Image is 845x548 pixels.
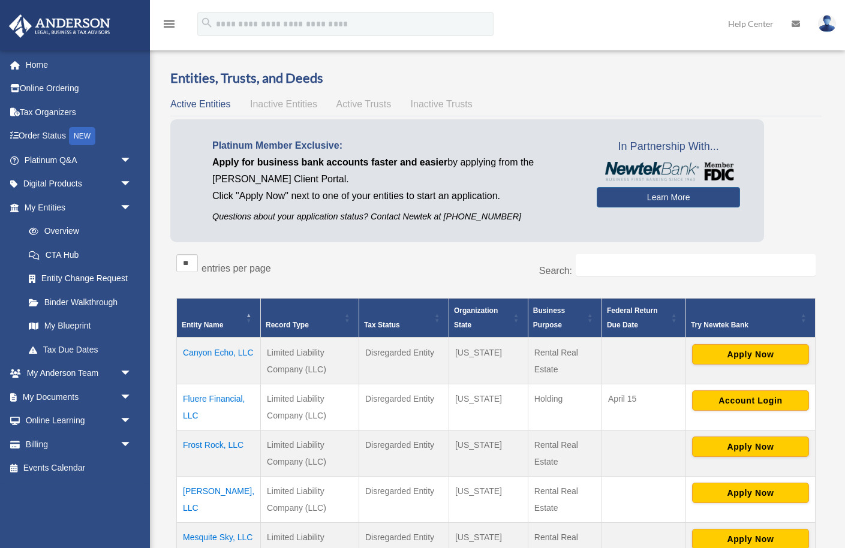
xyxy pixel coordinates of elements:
[120,432,144,457] span: arrow_drop_down
[8,53,150,77] a: Home
[359,430,449,477] td: Disregarded Entity
[685,299,815,338] th: Try Newtek Bank : Activate to sort
[359,477,449,523] td: Disregarded Entity
[182,321,223,329] span: Entity Name
[692,436,809,457] button: Apply Now
[454,306,498,329] span: Organization State
[602,299,685,338] th: Federal Return Due Date: Activate to sort
[120,385,144,410] span: arrow_drop_down
[449,384,528,430] td: [US_STATE]
[202,263,271,273] label: entries per page
[8,409,150,433] a: Online Learningarrow_drop_down
[8,148,150,172] a: Platinum Q&Aarrow_drop_down
[336,99,392,109] span: Active Trusts
[528,477,602,523] td: Rental Real Estate
[528,430,602,477] td: Rental Real Estate
[17,219,138,243] a: Overview
[17,243,144,267] a: CTA Hub
[359,338,449,384] td: Disregarded Entity
[411,99,473,109] span: Inactive Trusts
[162,21,176,31] a: menu
[5,14,114,38] img: Anderson Advisors Platinum Portal
[212,137,579,154] p: Platinum Member Exclusive:
[261,477,359,523] td: Limited Liability Company (LLC)
[17,290,144,314] a: Binder Walkthrough
[69,127,95,145] div: NEW
[8,77,150,101] a: Online Ordering
[359,299,449,338] th: Tax Status: Activate to sort
[364,321,400,329] span: Tax Status
[200,16,213,29] i: search
[603,162,734,181] img: NewtekBankLogoSM.png
[533,306,565,329] span: Business Purpose
[8,362,150,386] a: My Anderson Teamarrow_drop_down
[818,15,836,32] img: User Pic
[266,321,309,329] span: Record Type
[528,299,602,338] th: Business Purpose: Activate to sort
[8,172,150,196] a: Digital Productsarrow_drop_down
[261,430,359,477] td: Limited Liability Company (LLC)
[692,390,809,411] button: Account Login
[170,69,822,88] h3: Entities, Trusts, and Deeds
[261,384,359,430] td: Limited Liability Company (LLC)
[177,384,261,430] td: Fluere Financial, LLC
[120,362,144,386] span: arrow_drop_down
[17,314,144,338] a: My Blueprint
[8,385,150,409] a: My Documentsarrow_drop_down
[692,344,809,365] button: Apply Now
[449,477,528,523] td: [US_STATE]
[691,318,797,332] div: Try Newtek Bank
[177,477,261,523] td: [PERSON_NAME], LLC
[539,266,572,276] label: Search:
[8,100,150,124] a: Tax Organizers
[170,99,230,109] span: Active Entities
[250,99,317,109] span: Inactive Entities
[8,456,150,480] a: Events Calendar
[8,432,150,456] a: Billingarrow_drop_down
[692,395,809,405] a: Account Login
[602,384,685,430] td: April 15
[528,338,602,384] td: Rental Real Estate
[8,124,150,149] a: Order StatusNEW
[449,338,528,384] td: [US_STATE]
[120,148,144,173] span: arrow_drop_down
[120,195,144,220] span: arrow_drop_down
[212,188,579,204] p: Click "Apply Now" next to one of your entities to start an application.
[177,430,261,477] td: Frost Rock, LLC
[212,209,579,224] p: Questions about your application status? Contact Newtek at [PHONE_NUMBER]
[692,483,809,503] button: Apply Now
[449,299,528,338] th: Organization State: Activate to sort
[359,384,449,430] td: Disregarded Entity
[162,17,176,31] i: menu
[177,338,261,384] td: Canyon Echo, LLC
[449,430,528,477] td: [US_STATE]
[212,154,579,188] p: by applying from the [PERSON_NAME] Client Portal.
[177,299,261,338] th: Entity Name: Activate to invert sorting
[120,409,144,433] span: arrow_drop_down
[597,137,740,156] span: In Partnership With...
[8,195,144,219] a: My Entitiesarrow_drop_down
[528,384,602,430] td: Holding
[261,338,359,384] td: Limited Liability Company (LLC)
[17,338,144,362] a: Tax Due Dates
[212,157,447,167] span: Apply for business bank accounts faster and easier
[261,299,359,338] th: Record Type: Activate to sort
[120,172,144,197] span: arrow_drop_down
[597,187,740,207] a: Learn More
[17,267,144,291] a: Entity Change Request
[607,306,658,329] span: Federal Return Due Date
